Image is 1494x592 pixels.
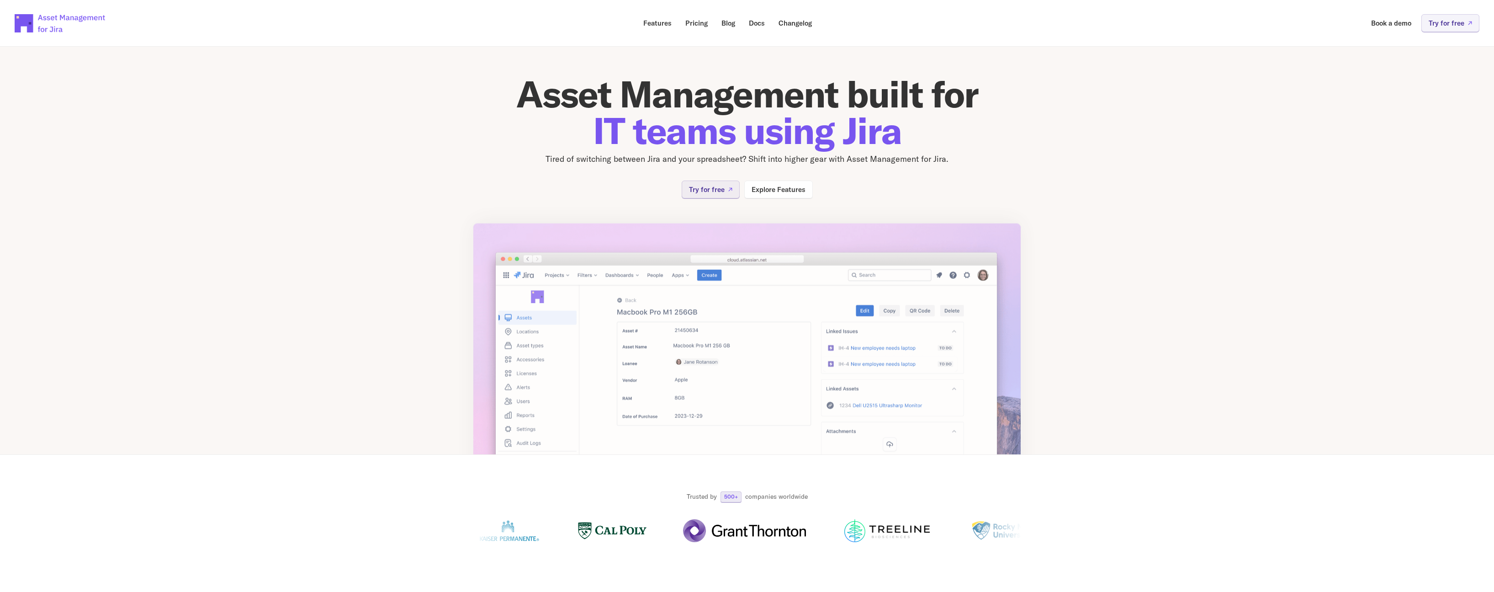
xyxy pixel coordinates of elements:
[473,223,1021,502] img: App
[752,186,805,193] p: Explore Features
[744,181,813,198] a: Explore Features
[682,181,740,198] a: Try for free
[679,14,714,32] a: Pricing
[687,492,717,501] p: Trusted by
[578,519,646,542] img: Logo
[637,14,678,32] a: Features
[772,14,818,32] a: Changelog
[1365,14,1418,32] a: Book a demo
[779,20,812,27] p: Changelog
[745,492,808,501] p: companies worldwide
[1421,14,1479,32] a: Try for free
[721,20,735,27] p: Blog
[842,519,932,542] img: Logo
[724,494,738,500] p: 500+
[1429,20,1464,27] p: Try for free
[473,153,1021,166] p: Tired of switching between Jira and your spreadsheet? Shift into higher gear with Asset Managemen...
[685,20,708,27] p: Pricing
[742,14,771,32] a: Docs
[477,519,541,542] img: Logo
[689,186,725,193] p: Try for free
[1371,20,1411,27] p: Book a demo
[643,20,672,27] p: Features
[593,107,901,154] span: IT teams using Jira
[473,76,1021,149] h1: Asset Management built for
[749,20,765,27] p: Docs
[715,14,742,32] a: Blog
